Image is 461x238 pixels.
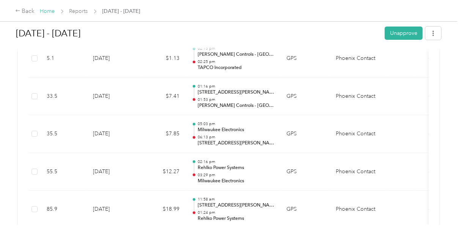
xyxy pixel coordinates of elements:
p: 02:25 pm [198,59,274,64]
td: GPS [280,40,330,78]
td: [DATE] [87,40,140,78]
td: [DATE] [87,153,140,191]
td: $7.41 [140,78,186,116]
td: 55.5 [41,153,87,191]
span: - [429,55,430,61]
p: 11:58 am [198,197,274,202]
td: [DATE] [87,191,140,229]
a: Home [40,8,55,14]
p: 01:53 pm [198,97,274,102]
p: [PERSON_NAME] Controls - [GEOGRAPHIC_DATA] [198,102,274,109]
td: $12.27 [140,153,186,191]
td: Phoenix Contact [330,115,387,153]
td: 35.5 [41,115,87,153]
td: 33.5 [41,78,87,116]
h1: Sep 1 - 30, 2025 [16,24,379,42]
td: GPS [280,191,330,229]
td: Phoenix Contact [330,78,387,116]
p: Rehlko Power Systems [198,215,274,222]
td: 5.1 [41,40,87,78]
p: 01:16 pm [198,84,274,89]
div: Back [15,7,35,16]
td: Phoenix Contact [330,191,387,229]
a: Reports [69,8,88,14]
p: Milwaukee Electronics [198,127,274,133]
td: $1.13 [140,40,186,78]
td: $7.85 [140,115,186,153]
td: Phoenix Contact [330,40,387,78]
td: GPS [280,153,330,191]
td: 85.9 [41,191,87,229]
td: [DATE] [87,78,140,116]
p: 02:16 pm [198,159,274,164]
p: 05:03 pm [198,121,274,127]
p: TAPCO Incorporated [198,64,274,71]
td: [DATE] [87,115,140,153]
td: GPS [280,78,330,116]
td: Phoenix Contact [330,153,387,191]
td: GPS [280,115,330,153]
p: [STREET_ADDRESS][PERSON_NAME] [198,202,274,209]
td: $18.99 [140,191,186,229]
p: [PERSON_NAME] Controls - [GEOGRAPHIC_DATA] [198,51,274,58]
button: Unapprove [385,27,423,40]
p: 06:13 pm [198,135,274,140]
span: [DATE] - [DATE] [102,7,140,15]
p: [STREET_ADDRESS][PERSON_NAME] [198,140,274,147]
span: - [429,130,430,137]
span: - [429,93,430,99]
p: [STREET_ADDRESS][PERSON_NAME] [198,89,274,96]
p: 03:29 pm [198,172,274,178]
iframe: Everlance-gr Chat Button Frame [419,196,461,238]
p: Milwaukee Electronics [198,178,274,185]
p: 01:24 pm [198,210,274,215]
p: Rehlko Power Systems [198,164,274,171]
span: - [429,168,430,175]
